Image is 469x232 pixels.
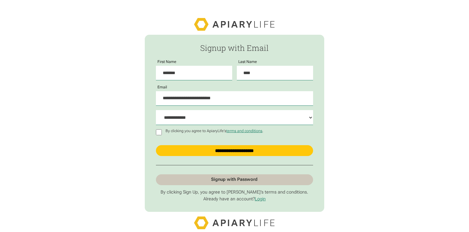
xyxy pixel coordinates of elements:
[164,129,265,133] p: By clicking you agree to ApiaryLife's .
[226,129,262,133] a: terms and conditions
[156,85,169,90] label: Email
[145,35,325,212] form: Passwordless Signup
[255,196,266,202] a: Login
[237,60,259,64] label: Last Name
[156,174,313,185] a: Signup with Password
[156,196,313,202] p: Already have an account?
[156,190,313,195] p: By clicking Sign Up, you agree to [PERSON_NAME]’s terms and conditions.
[156,60,179,64] label: First Name
[156,44,313,52] h2: Signup with Email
